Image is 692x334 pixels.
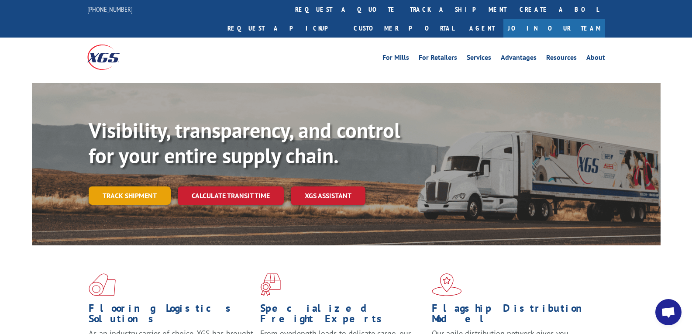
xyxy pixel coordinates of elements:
[89,117,400,169] b: Visibility, transparency, and control for your entire supply chain.
[503,19,605,38] a: Join Our Team
[655,299,682,325] div: Open chat
[221,19,347,38] a: Request a pickup
[461,19,503,38] a: Agent
[432,303,597,328] h1: Flagship Distribution Model
[586,54,605,64] a: About
[260,303,425,328] h1: Specialized Freight Experts
[178,186,284,205] a: Calculate transit time
[501,54,537,64] a: Advantages
[89,303,254,328] h1: Flooring Logistics Solutions
[546,54,577,64] a: Resources
[382,54,409,64] a: For Mills
[89,273,116,296] img: xgs-icon-total-supply-chain-intelligence-red
[260,273,281,296] img: xgs-icon-focused-on-flooring-red
[347,19,461,38] a: Customer Portal
[291,186,365,205] a: XGS ASSISTANT
[419,54,457,64] a: For Retailers
[87,5,133,14] a: [PHONE_NUMBER]
[432,273,462,296] img: xgs-icon-flagship-distribution-model-red
[467,54,491,64] a: Services
[89,186,171,205] a: Track shipment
